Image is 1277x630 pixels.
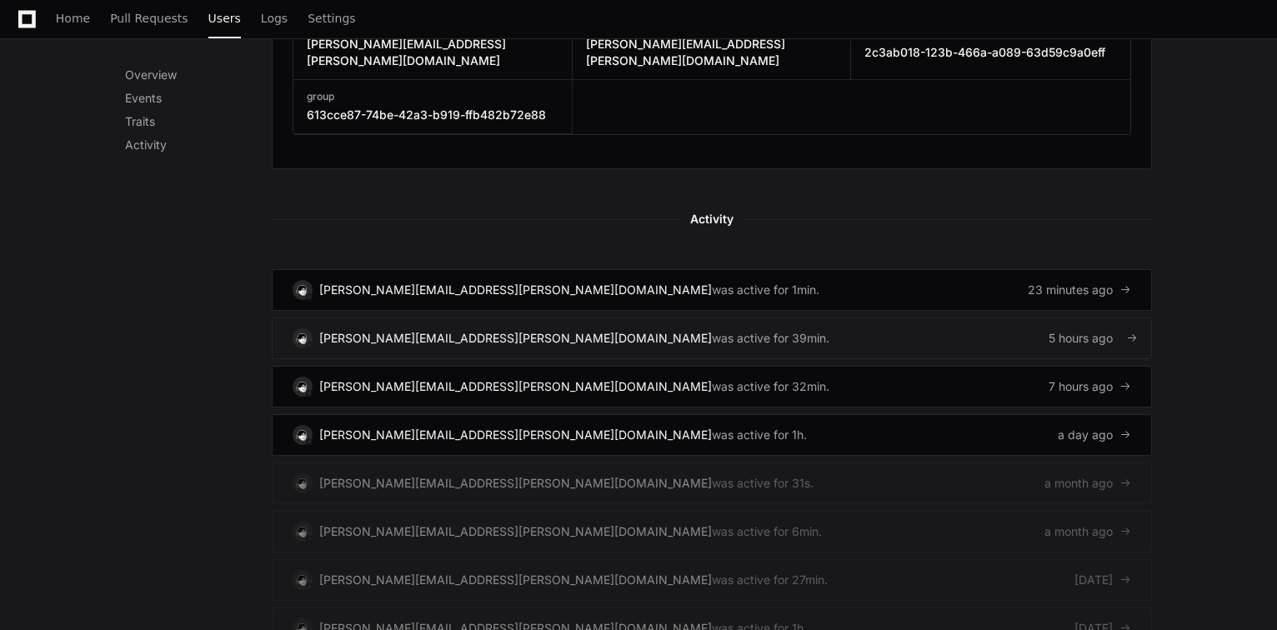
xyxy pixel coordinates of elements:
a: [PERSON_NAME][EMAIL_ADDRESS][PERSON_NAME][DOMAIN_NAME]was active for 32min.7 hours ago [272,366,1152,407]
img: 14.svg [294,572,310,587]
img: 14.svg [294,523,310,539]
div: [PERSON_NAME][EMAIL_ADDRESS][PERSON_NAME][DOMAIN_NAME] [319,282,712,298]
div: [PERSON_NAME][EMAIL_ADDRESS][PERSON_NAME][DOMAIN_NAME] [319,475,712,492]
p: Traits [125,113,272,130]
div: was active for 39min. [712,330,829,347]
div: [PERSON_NAME][EMAIL_ADDRESS][PERSON_NAME][DOMAIN_NAME] [319,523,712,540]
h3: group [307,90,546,103]
img: 14.svg [294,475,310,491]
div: was active for 1min. [712,282,819,298]
a: [PERSON_NAME][EMAIL_ADDRESS][PERSON_NAME][DOMAIN_NAME]was active for 6min.a month ago [272,511,1152,552]
span: Activity [680,209,744,229]
div: a month ago [1044,523,1131,540]
a: [PERSON_NAME][EMAIL_ADDRESS][PERSON_NAME][DOMAIN_NAME]was active for 1h.a day ago [272,414,1152,456]
div: was active for 31s. [712,475,814,492]
h3: 613cce87-74be-42a3-b919-ffb482b72e88 [307,107,546,123]
div: was active for 27min. [712,572,828,588]
div: a month ago [1044,475,1131,492]
span: Home [56,13,90,23]
span: Logs [261,13,288,23]
span: Users [208,13,241,23]
a: [PERSON_NAME][EMAIL_ADDRESS][PERSON_NAME][DOMAIN_NAME]was active for 27min.[DATE] [272,559,1152,601]
img: 14.svg [294,330,310,346]
a: [PERSON_NAME][EMAIL_ADDRESS][PERSON_NAME][DOMAIN_NAME]was active for 1min.23 minutes ago [272,269,1152,311]
div: 23 minutes ago [1028,282,1131,298]
a: [PERSON_NAME][EMAIL_ADDRESS][PERSON_NAME][DOMAIN_NAME]was active for 39min.5 hours ago [272,317,1152,359]
span: Settings [308,13,355,23]
h3: 2c3ab018-123b-466a-a089-63d59c9a0eff [864,44,1105,61]
div: was active for 1h. [712,427,807,443]
div: [DATE] [1074,572,1131,588]
div: was active for 32min. [712,378,829,395]
p: Activity [125,137,272,153]
h3: [PERSON_NAME][EMAIL_ADDRESS][PERSON_NAME][DOMAIN_NAME] [586,36,838,69]
p: Overview [125,67,272,83]
span: Pull Requests [110,13,188,23]
div: [PERSON_NAME][EMAIL_ADDRESS][PERSON_NAME][DOMAIN_NAME] [319,572,712,588]
a: [PERSON_NAME][EMAIL_ADDRESS][PERSON_NAME][DOMAIN_NAME]was active for 31s.a month ago [272,462,1152,504]
img: 14.svg [294,427,310,442]
h3: [PERSON_NAME][EMAIL_ADDRESS][PERSON_NAME][DOMAIN_NAME] [307,36,558,69]
div: [PERSON_NAME][EMAIL_ADDRESS][PERSON_NAME][DOMAIN_NAME] [319,378,712,395]
div: 7 hours ago [1049,378,1131,395]
img: 14.svg [294,378,310,394]
p: Events [125,90,272,107]
div: [PERSON_NAME][EMAIL_ADDRESS][PERSON_NAME][DOMAIN_NAME] [319,330,712,347]
div: was active for 6min. [712,523,822,540]
div: [PERSON_NAME][EMAIL_ADDRESS][PERSON_NAME][DOMAIN_NAME] [319,427,712,443]
img: 14.svg [294,282,310,297]
div: a day ago [1058,427,1131,443]
div: 5 hours ago [1049,330,1131,347]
